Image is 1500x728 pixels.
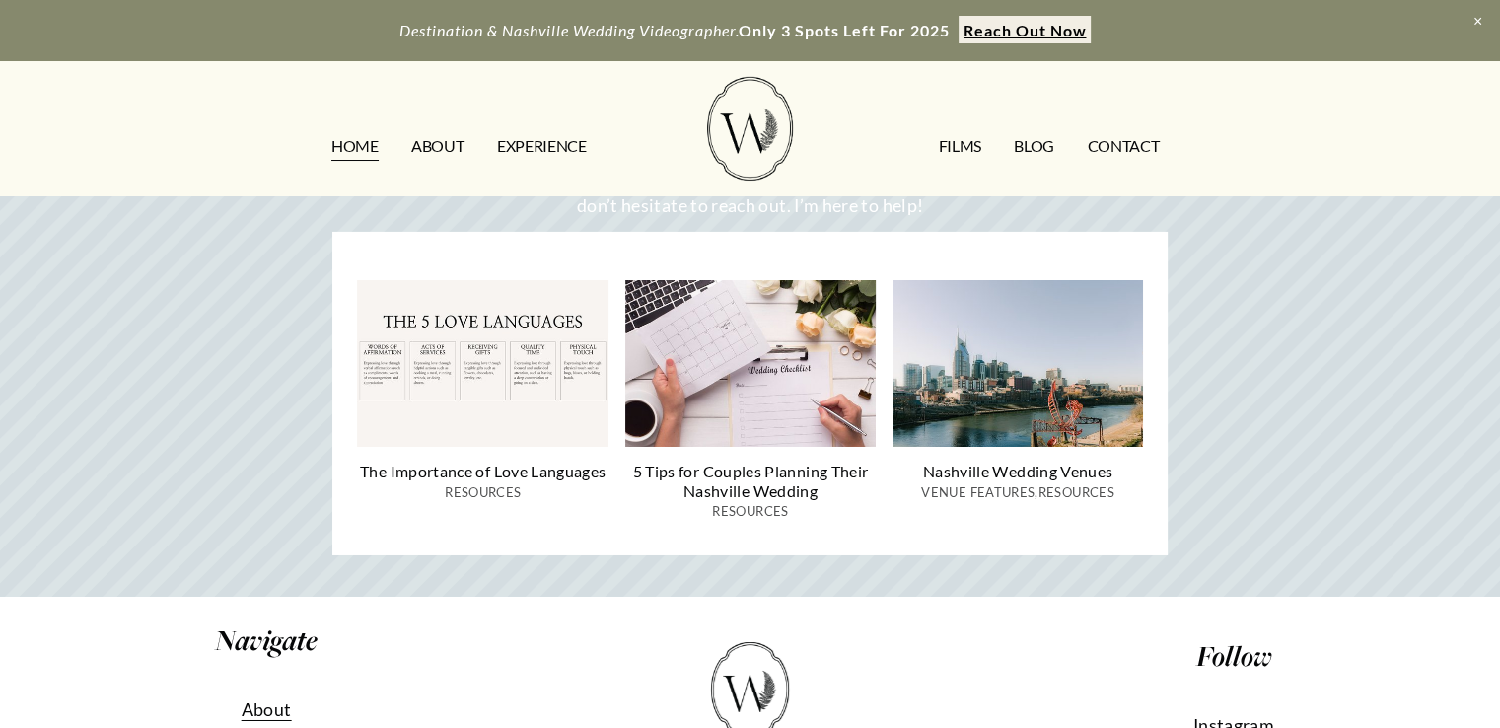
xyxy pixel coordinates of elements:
[625,263,877,465] img: 5 Tips for Couples Planning Their Nashville Wedding
[242,698,292,720] span: About
[964,21,1086,39] strong: Reach Out Now
[445,484,521,500] a: RESOURCES
[921,484,1035,500] a: VENUE FEATURES
[497,131,587,163] a: EXPERIENCE
[712,503,788,519] a: RESOURCES
[242,693,292,725] a: About
[707,77,792,181] img: Wild Fern Weddings
[1087,131,1159,163] a: CONTACT
[360,462,606,480] a: The Importance of Love Languages
[357,280,608,448] a: The Importance of Love Languages
[923,462,1113,480] a: Nashville Wedding Venues
[625,280,877,448] a: 5 Tips for Couples Planning Their Nashville Wedding
[215,620,318,659] em: Navigate
[921,483,1114,501] span: ,
[893,280,1144,448] img: Nashville Wedding Venues
[411,131,464,163] a: ABOUT
[938,131,980,163] a: FILMS
[959,16,1090,43] a: Reach Out Now
[1014,131,1054,163] a: Blog
[1038,484,1114,500] a: RESOURCES
[1196,636,1271,675] em: Follow
[331,131,379,163] a: HOME
[357,238,608,489] img: The Importance of Love Languages
[633,462,869,499] a: 5 Tips for Couples Planning Their Nashville Wedding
